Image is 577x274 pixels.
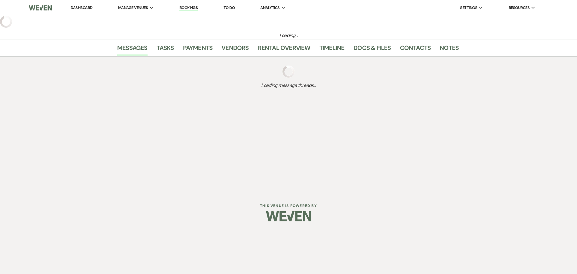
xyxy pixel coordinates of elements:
a: Rental Overview [258,43,310,56]
span: Resources [509,5,530,11]
span: Manage Venues [118,5,148,11]
a: Bookings [179,5,198,11]
a: Contacts [400,43,431,56]
a: Notes [440,43,459,56]
a: Tasks [157,43,174,56]
a: Vendors [221,43,249,56]
a: To Do [224,5,235,10]
span: Loading message threads... [117,82,460,89]
a: Docs & Files [353,43,391,56]
a: Messages [117,43,148,56]
span: Analytics [260,5,279,11]
img: Weven Logo [29,2,52,14]
img: Weven Logo [266,206,311,227]
span: Settings [460,5,477,11]
a: Dashboard [71,5,92,10]
a: Timeline [319,43,345,56]
a: Payments [183,43,213,56]
img: loading spinner [282,66,295,78]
